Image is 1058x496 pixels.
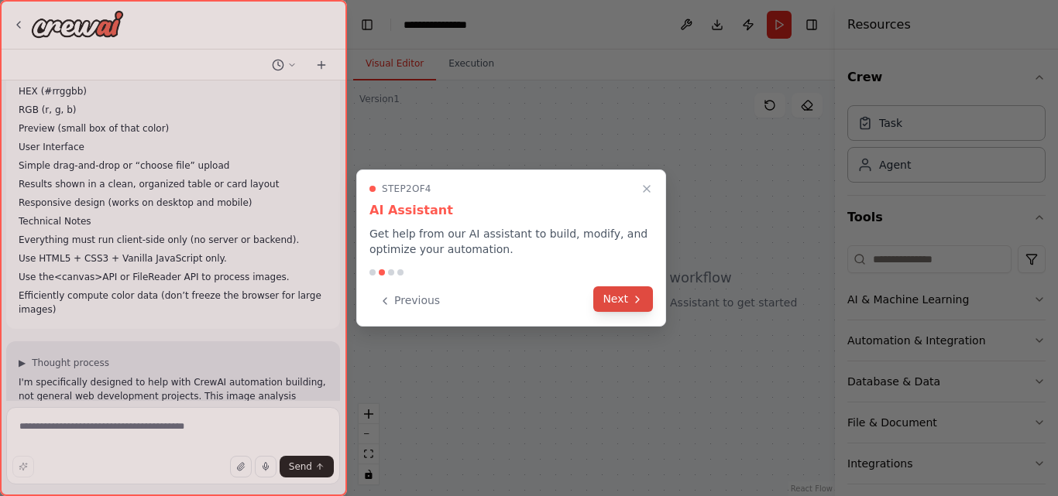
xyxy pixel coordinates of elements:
[369,201,653,220] h3: AI Assistant
[637,180,656,198] button: Close walkthrough
[593,286,653,312] button: Next
[369,226,653,257] p: Get help from our AI assistant to build, modify, and optimize your automation.
[369,288,449,313] button: Previous
[382,183,431,195] span: Step 2 of 4
[356,14,378,36] button: Hide left sidebar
